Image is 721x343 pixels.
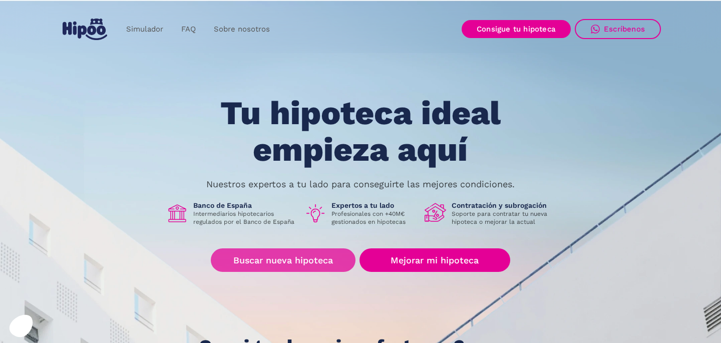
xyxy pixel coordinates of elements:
h1: Expertos a tu lado [331,201,417,210]
a: Sobre nosotros [205,20,279,39]
h1: Banco de España [193,201,296,210]
a: home [60,15,109,44]
a: Mejorar mi hipoteca [359,248,510,272]
p: Nuestros expertos a tu lado para conseguirte las mejores condiciones. [206,180,515,188]
p: Soporte para contratar tu nueva hipoteca o mejorar la actual [452,210,555,226]
a: Simulador [117,20,172,39]
p: Profesionales con +40M€ gestionados en hipotecas [331,210,417,226]
a: Consigue tu hipoteca [462,20,571,38]
a: Escríbenos [575,19,661,39]
a: Buscar nueva hipoteca [211,248,355,272]
a: FAQ [172,20,205,39]
h1: Tu hipoteca ideal empieza aquí [171,95,550,168]
div: Escríbenos [604,25,645,34]
h1: Contratación y subrogación [452,201,555,210]
p: Intermediarios hipotecarios regulados por el Banco de España [193,210,296,226]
